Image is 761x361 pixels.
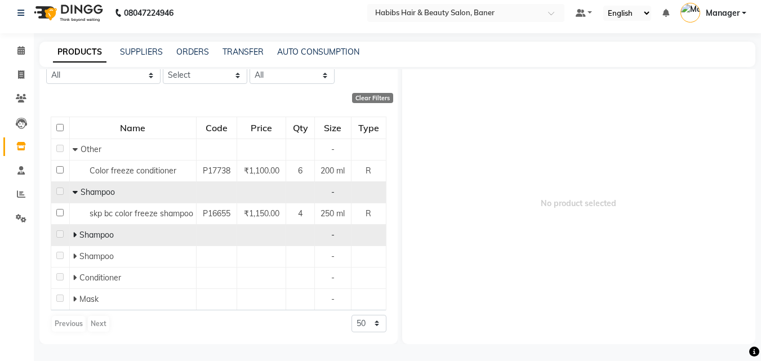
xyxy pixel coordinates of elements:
[352,118,385,138] div: Type
[331,273,335,283] span: -
[331,230,335,240] span: -
[79,294,99,304] span: Mask
[81,187,115,197] span: Shampoo
[90,166,176,176] span: Color freeze conditioner
[706,7,740,19] span: Manager
[321,208,345,219] span: 250 ml
[197,118,236,138] div: Code
[331,187,335,197] span: -
[203,166,230,176] span: P17738
[298,166,302,176] span: 6
[331,144,335,154] span: -
[244,166,279,176] span: ₹1,100.00
[73,187,81,197] span: Collapse Row
[331,251,335,261] span: -
[315,118,351,138] div: Size
[79,273,121,283] span: Conditioner
[366,208,371,219] span: R
[680,3,700,23] img: Manager
[238,118,285,138] div: Price
[203,208,230,219] span: P16655
[73,144,81,154] span: Collapse Row
[298,208,302,219] span: 4
[287,118,313,138] div: Qty
[90,208,193,219] span: skp bc color freeze shampoo
[70,118,195,138] div: Name
[321,166,345,176] span: 200 ml
[331,294,335,304] span: -
[73,251,79,261] span: Expand Row
[402,63,756,344] span: No product selected
[120,47,163,57] a: SUPPLIERS
[176,47,209,57] a: ORDERS
[81,144,101,154] span: Other
[73,294,79,304] span: Expand Row
[53,42,106,63] a: PRODUCTS
[73,230,79,240] span: Expand Row
[352,93,393,103] div: Clear Filters
[73,273,79,283] span: Expand Row
[366,166,371,176] span: R
[222,47,264,57] a: TRANSFER
[277,47,359,57] a: AUTO CONSUMPTION
[244,208,279,219] span: ₹1,150.00
[79,230,114,240] span: Shampoo
[79,251,114,261] span: Shampoo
